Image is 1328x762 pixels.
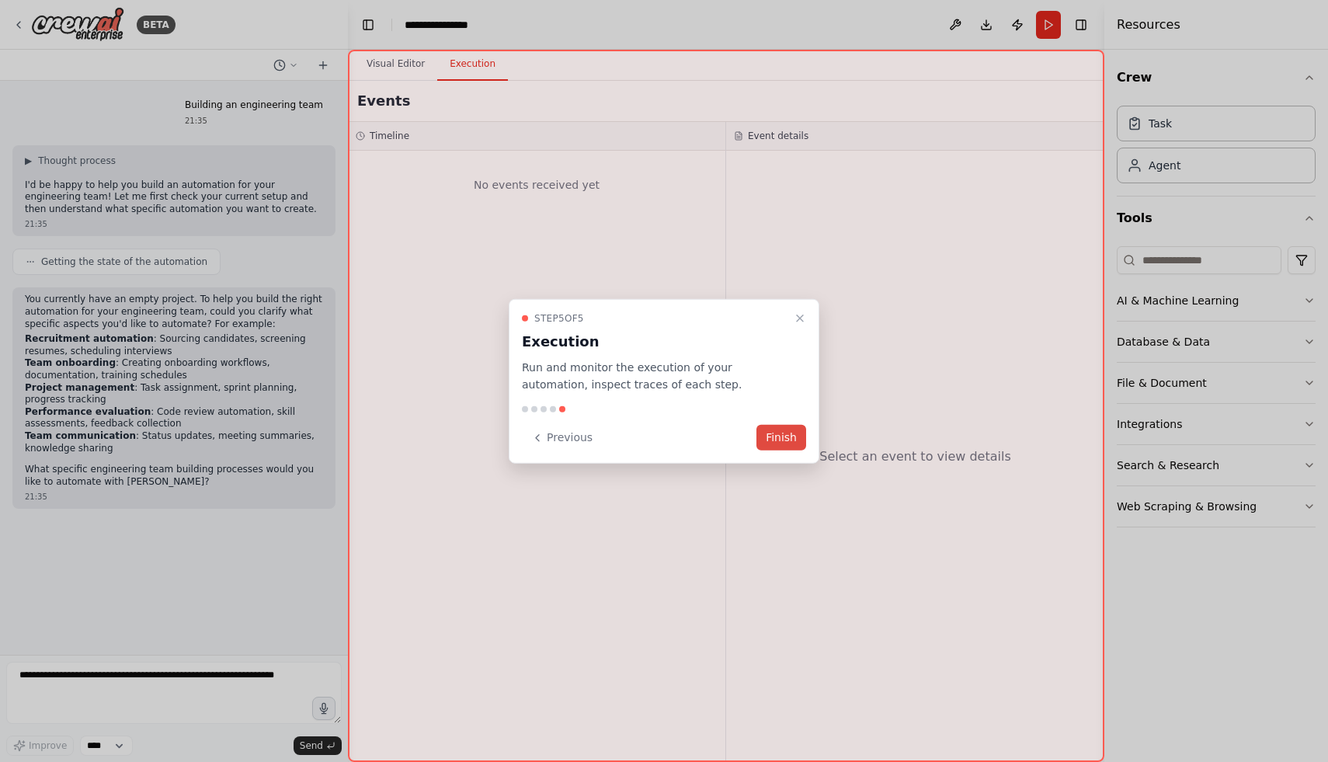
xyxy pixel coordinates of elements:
button: Previous [522,425,602,451]
h3: Execution [522,330,787,352]
p: Run and monitor the execution of your automation, inspect traces of each step. [522,358,787,394]
button: Hide left sidebar [357,14,379,36]
button: Finish [756,425,806,451]
span: Step 5 of 5 [534,311,584,324]
button: Close walkthrough [791,308,809,327]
